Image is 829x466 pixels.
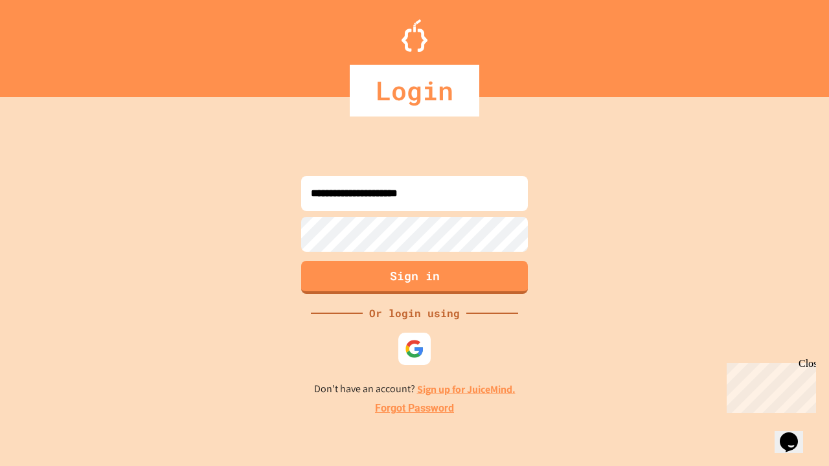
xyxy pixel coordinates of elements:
iframe: chat widget [721,358,816,413]
div: Or login using [363,305,466,321]
img: google-icon.svg [405,339,424,359]
button: Sign in [301,261,528,294]
a: Forgot Password [375,401,454,416]
p: Don't have an account? [314,381,516,397]
div: Login [350,65,479,116]
img: Logo.svg [402,19,427,52]
a: Sign up for JuiceMind. [417,383,516,396]
div: Chat with us now!Close [5,5,89,82]
iframe: chat widget [775,414,816,453]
